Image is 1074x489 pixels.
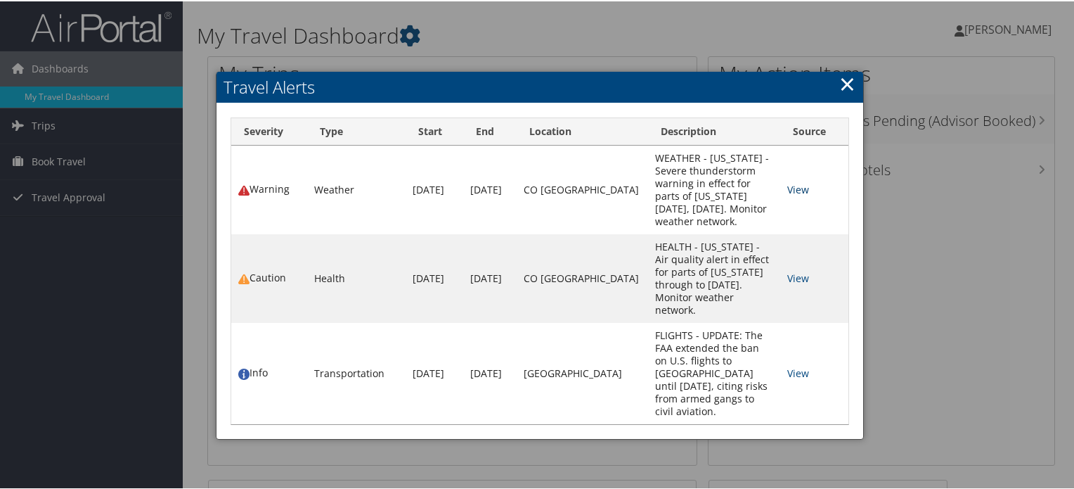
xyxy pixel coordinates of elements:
td: HEALTH - [US_STATE] - Air quality alert in effect for parts of [US_STATE] through to [DATE]. Moni... [648,233,779,322]
td: FLIGHTS - UPDATE: The FAA extended the ban on U.S. flights to [GEOGRAPHIC_DATA] until [DATE], cit... [648,322,779,423]
h2: Travel Alerts [216,70,863,101]
td: Health [307,233,406,322]
img: alert-flat-solid-caution.png [238,272,250,284]
th: Type: activate to sort column ascending [307,117,406,144]
td: Warning [231,144,307,233]
td: Caution [231,233,307,322]
td: [DATE] [463,233,517,322]
a: View [787,365,809,379]
th: End: activate to sort column ascending [463,117,517,144]
td: [DATE] [406,144,463,233]
td: [DATE] [406,233,463,322]
td: WEATHER - [US_STATE] - Severe thunderstorm warning in effect for parts of [US_STATE] [DATE], [DAT... [648,144,779,233]
td: CO [GEOGRAPHIC_DATA] [517,233,648,322]
a: Close [839,68,855,96]
td: Transportation [307,322,406,423]
td: [DATE] [463,144,517,233]
img: alert-flat-solid-warning.png [238,184,250,195]
td: [DATE] [406,322,463,423]
th: Source [780,117,848,144]
img: alert-flat-solid-info.png [238,367,250,379]
td: Weather [307,144,406,233]
td: [DATE] [463,322,517,423]
td: Info [231,322,307,423]
th: Start: activate to sort column ascending [406,117,463,144]
th: Severity: activate to sort column ascending [231,117,307,144]
th: Description [648,117,779,144]
a: View [787,182,809,195]
td: [GEOGRAPHIC_DATA] [517,322,648,423]
th: Location [517,117,648,144]
a: View [787,270,809,284]
td: CO [GEOGRAPHIC_DATA] [517,144,648,233]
